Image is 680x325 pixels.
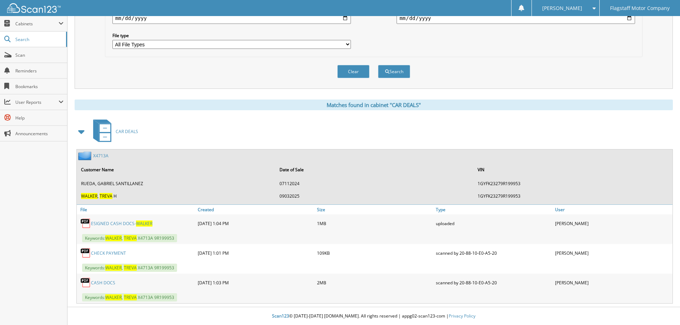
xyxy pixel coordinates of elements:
[7,3,61,13] img: scan123-logo-white.svg
[82,234,177,242] span: Keywords: , X 4 7 1 3 A 9 R 1 9 9 9 5 3
[315,246,434,260] div: 109KB
[89,117,138,146] a: CAR DEALS
[15,52,64,58] span: Scan
[474,178,672,189] td: 1 G Y F K 2 3 2 7 9 R 1 9 9 9 5 3
[80,248,91,258] img: PDF.png
[272,313,289,319] span: Scan123
[196,205,315,214] a: Created
[112,32,351,39] label: File type
[434,275,553,290] div: scanned by 20-88-10-E0-A5-20
[542,6,582,10] span: [PERSON_NAME]
[112,12,351,24] input: start
[644,291,680,325] iframe: Chat Widget
[15,21,59,27] span: Cabinets
[397,12,635,24] input: end
[77,178,275,189] td: R U E D A , G A B R I E L S A N T I L L A N E Z
[276,190,474,202] td: 0 9 0 3 2 0 2 5
[337,65,369,78] button: Clear
[80,277,91,288] img: PDF.png
[105,265,122,271] span: W A L K E R
[449,313,475,319] a: Privacy Policy
[553,205,673,214] a: User
[91,250,126,256] a: CHECK PAYMENT
[315,205,434,214] a: Size
[78,151,93,160] img: folder2.png
[15,99,59,105] span: User Reports
[105,294,122,300] span: W A L K E R
[15,68,64,74] span: Reminders
[196,275,315,290] div: [DATE] 1:03 PM
[474,190,672,202] td: 1 G Y F K 2 3 2 7 9 R 1 9 9 9 5 3
[196,216,315,230] div: [DATE] 1:04 PM
[553,246,673,260] div: [PERSON_NAME]
[15,115,64,121] span: Help
[434,205,553,214] a: Type
[610,6,670,10] span: Flagstaff Motor Company
[93,153,109,159] a: X4713A
[77,190,275,202] td: , H
[553,216,673,230] div: [PERSON_NAME]
[82,293,177,301] span: Keywords: , X 4 7 1 3 A 9 R 1 9 9 9 5 3
[315,216,434,230] div: 1MB
[196,246,315,260] div: [DATE] 1:01 PM
[105,235,122,241] span: W A L K E R
[276,178,474,189] td: 0 7 1 1 2 0 2 4
[434,216,553,230] div: uploaded
[124,294,137,300] span: T R E V A
[75,100,673,110] div: Matches found in cabinet "CAR DEALS"
[136,220,152,227] span: W A L K E R
[434,246,553,260] div: scanned by 20-88-10-E0-A5-20
[77,205,196,214] a: File
[91,220,152,227] a: ESIGNED CASH DOCS-WALKER
[15,131,64,137] span: Announcements
[124,265,137,271] span: T R E V A
[80,218,91,229] img: PDF.png
[474,162,672,177] th: VIN
[82,264,177,272] span: Keywords: , X 4 7 1 3 A 9 R 1 9 9 9 5 3
[77,162,275,177] th: Customer Name
[315,275,434,290] div: 2MB
[15,83,64,90] span: Bookmarks
[378,65,410,78] button: Search
[67,308,680,325] div: © [DATE]-[DATE] [DOMAIN_NAME]. All rights reserved | appg02-scan123-com |
[276,162,474,177] th: Date of Sale
[91,280,115,286] a: CASH DOCS
[116,128,138,134] span: C A R D E A L S
[124,235,137,241] span: T R E V A
[81,193,97,199] span: W A L K E R
[15,36,62,42] span: Search
[553,275,673,290] div: [PERSON_NAME]
[100,193,112,199] span: T R E V A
